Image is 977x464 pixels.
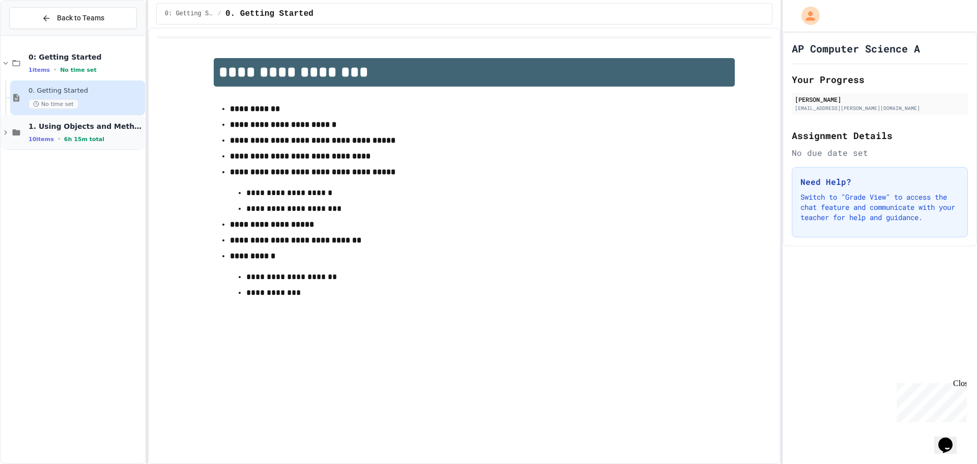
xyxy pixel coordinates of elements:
[800,176,959,188] h3: Need Help?
[28,87,143,95] span: 0. Getting Started
[57,13,104,23] span: Back to Teams
[893,379,967,422] iframe: chat widget
[795,104,965,112] div: [EMAIL_ADDRESS][PERSON_NAME][DOMAIN_NAME]
[28,122,143,131] span: 1. Using Objects and Methods
[791,4,822,28] div: My Account
[800,192,959,223] p: Switch to "Grade View" to access the chat feature and communicate with your teacher for help and ...
[792,72,968,87] h2: Your Progress
[165,10,214,18] span: 0: Getting Started
[28,67,50,73] span: 1 items
[60,67,97,73] span: No time set
[28,52,143,62] span: 0: Getting Started
[792,41,920,56] h1: AP Computer Science A
[218,10,221,18] span: /
[792,147,968,159] div: No due date set
[58,135,60,143] span: •
[4,4,70,65] div: Chat with us now!Close
[9,7,137,29] button: Back to Teams
[934,423,967,454] iframe: chat widget
[64,136,104,143] span: 6h 15m total
[28,136,54,143] span: 10 items
[792,128,968,143] h2: Assignment Details
[225,8,313,20] span: 0. Getting Started
[795,95,965,104] div: [PERSON_NAME]
[28,99,78,109] span: No time set
[54,66,56,74] span: •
